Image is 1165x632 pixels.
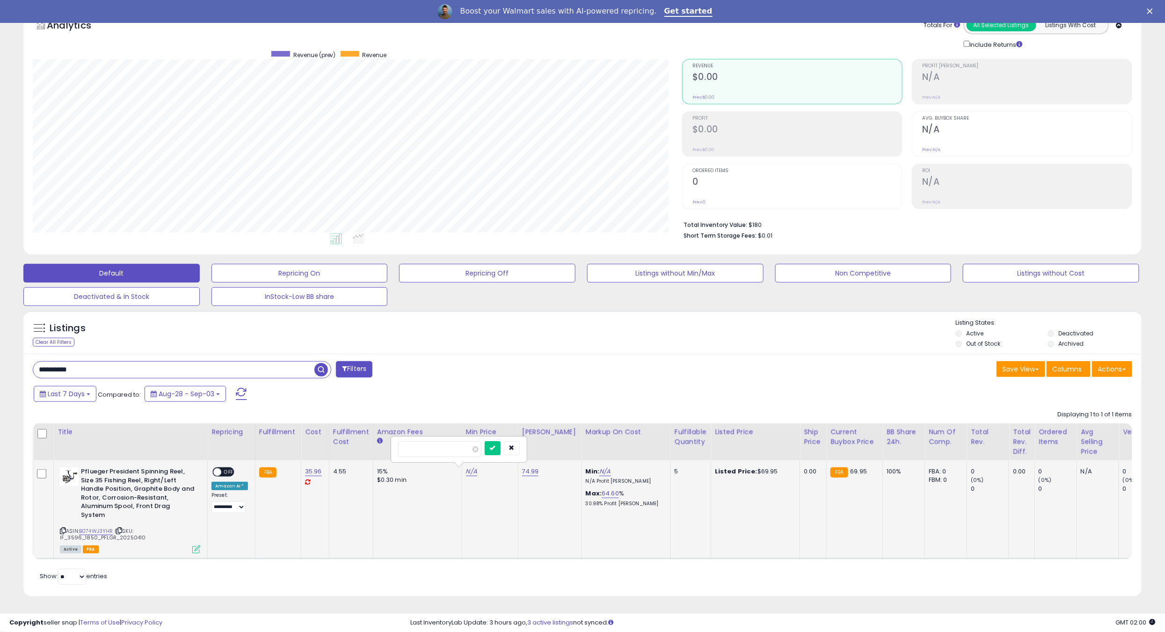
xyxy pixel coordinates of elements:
button: Aug-28 - Sep-03 [145,386,226,402]
div: Include Returns [957,39,1034,50]
img: Profile image for Adrian [437,4,452,19]
h2: N/A [922,176,1132,189]
button: Last 7 Days [34,386,96,402]
small: (0%) [1039,476,1052,484]
small: (0%) [1123,476,1136,484]
div: Clear All Filters [33,338,74,347]
div: Markup on Cost [586,427,667,437]
div: Fulfillment [259,427,297,437]
div: 0 [1123,467,1161,476]
a: 64.60 [602,489,619,498]
div: Cost [305,427,325,437]
span: | SKU: IF_3596_1850_PFLGR_20250410 [60,527,146,541]
a: Privacy Policy [121,618,162,627]
button: Repricing Off [399,264,575,283]
p: N/A Profit [PERSON_NAME] [586,478,663,485]
h2: 0 [692,176,902,189]
span: Revenue [692,64,902,69]
div: ASIN: [60,467,200,552]
label: Archived [1059,340,1084,348]
div: Total Rev. Diff. [1013,427,1031,457]
span: Last 7 Days [48,389,85,399]
div: 0.00 [1013,467,1027,476]
div: 100% [887,467,917,476]
span: $0.01 [758,231,772,240]
div: Current Buybox Price [830,427,879,447]
a: B074WJ3YHR [79,527,113,535]
h2: $0.00 [692,72,902,84]
a: 74.99 [522,467,539,476]
span: All listings currently available for purchase on Amazon [60,545,81,553]
span: Ordered Items [692,168,902,174]
div: Ship Price [804,427,823,447]
h2: N/A [922,124,1132,137]
div: % [586,489,663,507]
div: Preset: [211,492,248,513]
label: Deactivated [1059,329,1094,337]
span: Compared to: [98,390,141,399]
div: 0 [1039,485,1077,493]
a: Terms of Use [80,618,120,627]
label: Out of Stock [966,340,1000,348]
div: Velocity [1123,427,1157,437]
h5: Listings [50,322,86,335]
button: Save View [997,361,1045,377]
h5: Analytics [47,19,109,34]
p: Listing States: [956,319,1142,327]
div: 4.55 [333,467,366,476]
div: 0.00 [804,467,819,476]
span: Columns [1053,364,1082,374]
div: Repricing [211,427,251,437]
button: InStock-Low BB share [211,287,388,306]
small: Prev: $0.00 [692,147,714,153]
a: Get started [664,7,713,17]
a: 35.96 [305,467,322,476]
small: Prev: N/A [922,94,940,100]
span: ROI [922,168,1132,174]
button: Listings With Cost [1036,19,1106,31]
div: [PERSON_NAME] [522,427,578,437]
div: Last InventoryLab Update: 3 hours ago, not synced. [411,618,1156,627]
button: Non Competitive [775,264,952,283]
button: Listings without Min/Max [587,264,764,283]
small: FBA [259,467,277,478]
span: Show: entries [40,572,107,581]
span: Revenue (prev) [293,51,336,59]
div: Amazon AI * [211,482,248,490]
div: 0 [1123,485,1161,493]
div: $69.95 [715,467,793,476]
div: Totals For [924,21,961,30]
span: Aug-28 - Sep-03 [159,389,214,399]
div: 5 [675,467,704,476]
li: $180 [684,218,1125,230]
a: N/A [466,467,477,476]
label: Active [966,329,983,337]
div: Boost your Walmart sales with AI-powered repricing. [460,7,656,16]
div: 0 [1039,467,1077,476]
div: seller snap | | [9,618,162,627]
small: (0%) [971,476,984,484]
span: Profit [692,116,902,121]
span: OFF [221,468,236,476]
div: Fulfillable Quantity [675,427,707,447]
p: 30.98% Profit [PERSON_NAME] [586,501,663,507]
small: Prev: 0 [692,199,706,205]
div: Total Rev. [971,427,1005,447]
div: N/A [1081,467,1112,476]
small: Prev: N/A [922,147,940,153]
div: Ordered Items [1039,427,1073,447]
b: Short Term Storage Fees: [684,232,757,240]
div: 15% [377,467,455,476]
span: FBA [83,545,99,553]
button: All Selected Listings [967,19,1036,31]
b: Min: [586,467,600,476]
div: BB Share 24h. [887,427,921,447]
b: Listed Price: [715,467,757,476]
a: N/A [599,467,611,476]
button: Actions [1092,361,1132,377]
b: Pflueger President Spinning Reel, Size 35 Fishing Reel, Right/Left Handle Position, Graphite Body... [81,467,195,522]
div: Fulfillment Cost [333,427,369,447]
th: The percentage added to the cost of goods (COGS) that forms the calculator for Min & Max prices. [582,423,670,460]
span: 69.95 [851,467,867,476]
div: Min Price [466,427,514,437]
